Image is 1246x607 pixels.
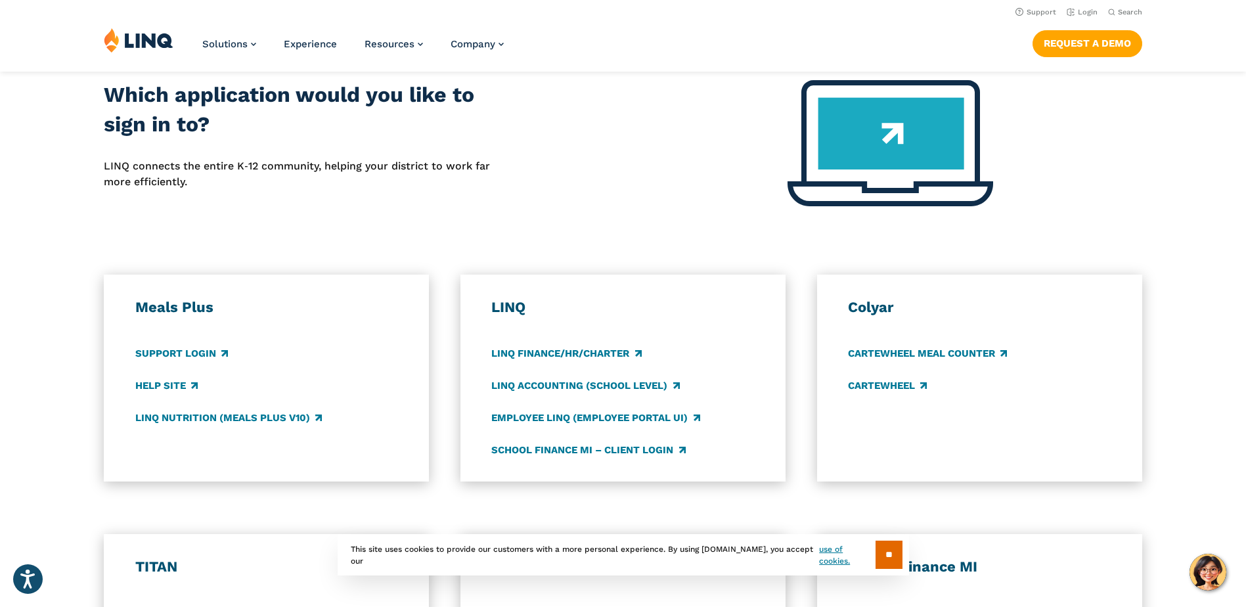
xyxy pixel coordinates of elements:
[202,38,248,50] span: Solutions
[104,80,518,140] h2: Which application would you like to sign in to?
[848,298,1111,317] h3: Colyar
[848,378,927,393] a: CARTEWHEEL
[491,298,754,317] h3: LINQ
[104,28,173,53] img: LINQ | K‑12 Software
[365,38,423,50] a: Resources
[451,38,495,50] span: Company
[135,346,228,361] a: Support Login
[451,38,504,50] a: Company
[1108,7,1142,17] button: Open Search Bar
[365,38,414,50] span: Resources
[819,543,875,567] a: use of cookies.
[202,38,256,50] a: Solutions
[338,534,909,575] div: This site uses cookies to provide our customers with a more personal experience. By using [DOMAIN...
[491,443,685,457] a: School Finance MI – Client Login
[202,28,504,71] nav: Primary Navigation
[1033,28,1142,56] nav: Button Navigation
[104,158,518,191] p: LINQ connects the entire K‑12 community, helping your district to work far more efficiently.
[284,38,337,50] a: Experience
[491,378,679,393] a: LINQ Accounting (school level)
[135,378,198,393] a: Help Site
[491,346,641,361] a: LINQ Finance/HR/Charter
[1033,30,1142,56] a: Request a Demo
[491,411,700,425] a: Employee LINQ (Employee Portal UI)
[1067,8,1098,16] a: Login
[1118,8,1142,16] span: Search
[1190,554,1226,591] button: Hello, have a question? Let’s chat.
[135,298,398,317] h3: Meals Plus
[135,411,322,425] a: LINQ Nutrition (Meals Plus v10)
[848,346,1007,361] a: CARTEWHEEL Meal Counter
[1015,8,1056,16] a: Support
